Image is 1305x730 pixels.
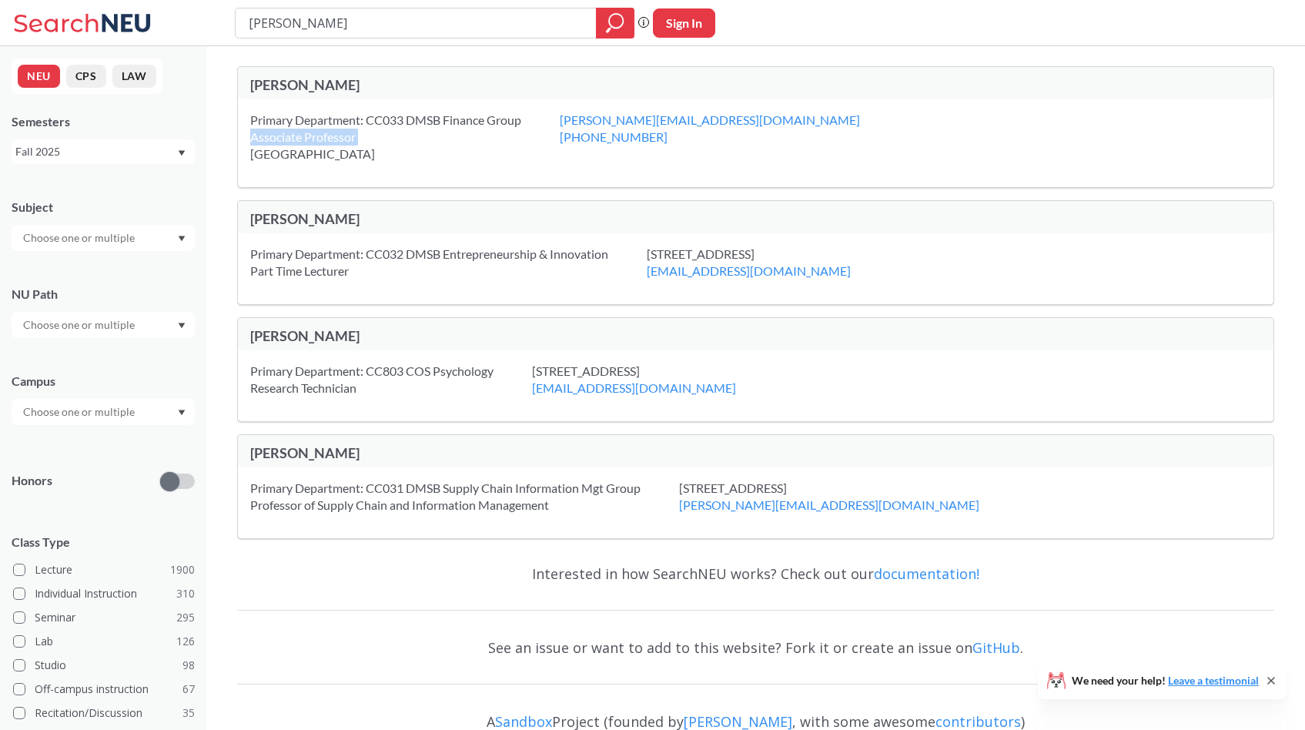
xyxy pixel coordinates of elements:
div: NU Path [12,286,195,303]
svg: Dropdown arrow [178,410,186,416]
span: 35 [182,705,195,722]
div: Subject [12,199,195,216]
div: [STREET_ADDRESS] [679,480,1018,514]
button: LAW [112,65,156,88]
div: [PERSON_NAME] [250,76,756,93]
svg: Dropdown arrow [178,236,186,242]
div: [PERSON_NAME] [250,444,756,461]
a: [EMAIL_ADDRESS][DOMAIN_NAME] [647,263,851,278]
a: GitHub [972,638,1020,657]
span: 98 [182,657,195,674]
label: Seminar [13,608,195,628]
a: [EMAIL_ADDRESS][DOMAIN_NAME] [532,380,736,395]
div: Dropdown arrow [12,225,195,251]
label: Individual Instruction [13,584,195,604]
a: documentation! [874,564,979,583]
label: Lecture [13,560,195,580]
input: Choose one or multiple [15,229,145,247]
svg: Dropdown arrow [178,323,186,329]
input: Choose one or multiple [15,403,145,421]
button: CPS [66,65,106,88]
div: Fall 2025 [15,143,176,160]
div: Primary Department: CC033 DMSB Finance Group Associate Professor [GEOGRAPHIC_DATA] [250,112,560,162]
div: Fall 2025Dropdown arrow [12,139,195,164]
div: [PERSON_NAME] [250,210,756,227]
span: Class Type [12,534,195,551]
div: Dropdown arrow [12,399,195,425]
span: We need your help! [1072,675,1259,686]
div: Campus [12,373,195,390]
span: 295 [176,609,195,626]
a: [PERSON_NAME][EMAIL_ADDRESS][DOMAIN_NAME] [679,497,979,512]
span: 1900 [170,561,195,578]
label: Lab [13,631,195,651]
div: Primary Department: CC032 DMSB Entrepreneurship & Innovation Part Time Lecturer [250,246,647,280]
svg: Dropdown arrow [178,150,186,156]
div: Dropdown arrow [12,312,195,338]
div: See an issue or want to add to this website? Fork it or create an issue on . [237,625,1274,670]
label: Recitation/Discussion [13,703,195,723]
a: [PHONE_NUMBER] [560,129,668,144]
a: Leave a testimonial [1168,674,1259,687]
span: 126 [176,633,195,650]
div: magnifying glass [596,8,634,39]
span: 67 [182,681,195,698]
label: Off-campus instruction [13,679,195,699]
div: Interested in how SearchNEU works? Check out our [237,551,1274,596]
svg: magnifying glass [606,12,624,34]
div: Primary Department: CC031 DMSB Supply Chain Information Mgt Group Professor of Supply Chain and I... [250,480,679,514]
div: Primary Department: CC803 COS Psychology Research Technician [250,363,532,397]
div: Semesters [12,113,195,130]
input: Class, professor, course number, "phrase" [247,10,585,36]
div: [STREET_ADDRESS] [647,246,889,280]
p: Honors [12,472,52,490]
label: Studio [13,655,195,675]
div: A Project (founded by , with some awesome ) [237,699,1274,730]
div: [PERSON_NAME] [250,327,756,344]
button: NEU [18,65,60,88]
div: [STREET_ADDRESS] [532,363,775,397]
input: Choose one or multiple [15,316,145,334]
span: 310 [176,585,195,602]
a: [PERSON_NAME][EMAIL_ADDRESS][DOMAIN_NAME] [560,112,860,127]
button: Sign In [653,8,715,38]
